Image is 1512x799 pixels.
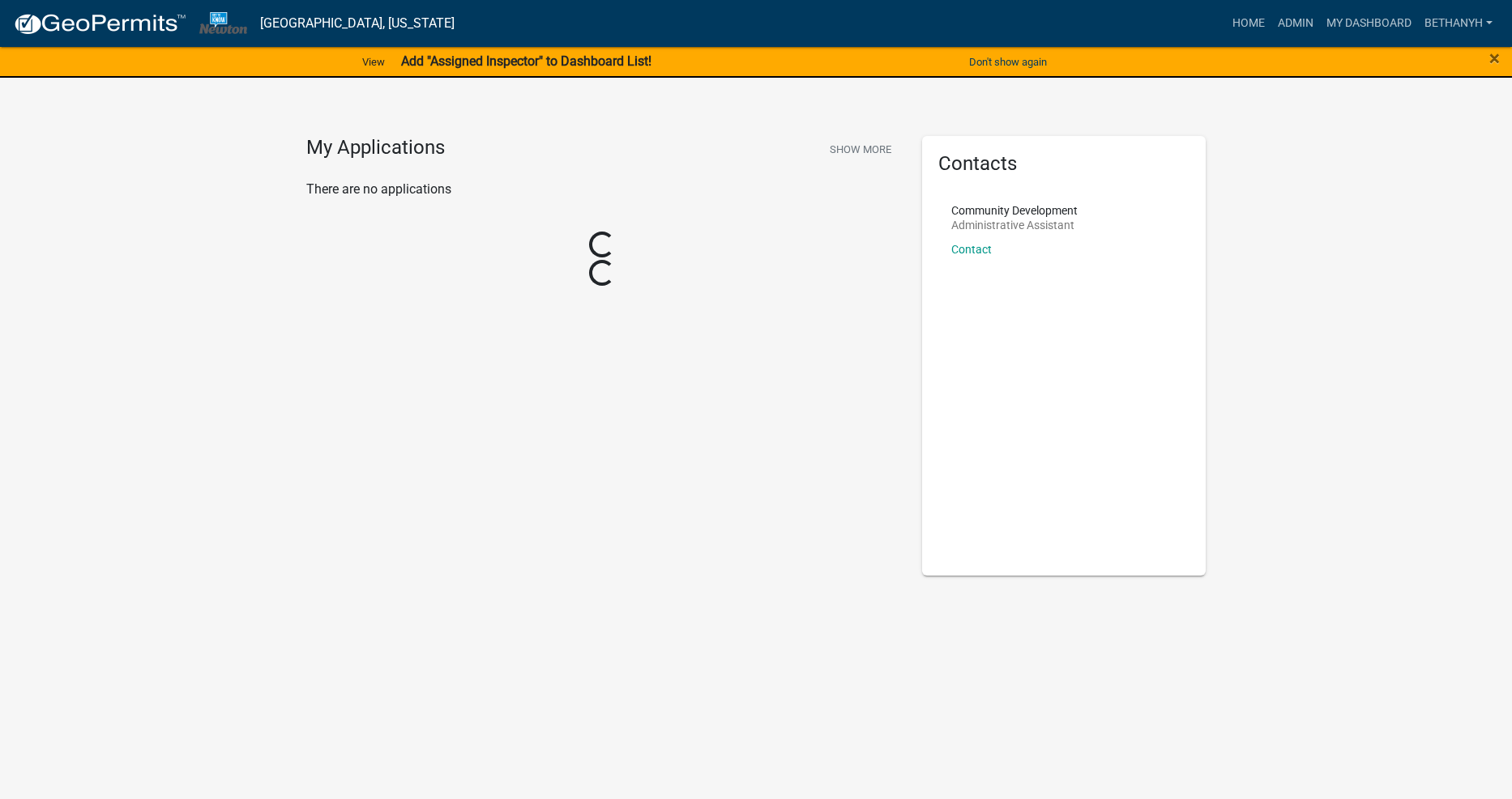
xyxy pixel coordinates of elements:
img: City of Newton, Iowa [199,12,247,34]
a: Contact [951,243,992,256]
p: There are no applications [306,180,898,199]
strong: Add "Assigned Inspector" to Dashboard List! [401,53,651,69]
button: Show More [823,136,898,163]
h4: My Applications [306,136,445,160]
span: × [1489,47,1500,70]
a: BethanyH [1418,8,1499,39]
p: Community Development [951,205,1078,216]
a: [GEOGRAPHIC_DATA], [US_STATE] [260,10,455,37]
p: Administrative Assistant [951,219,1078,231]
a: View [356,49,391,75]
a: Admin [1271,8,1320,39]
button: Don't show again [963,49,1053,75]
a: Home [1226,8,1271,39]
a: My Dashboard [1320,8,1418,39]
h5: Contacts [938,152,1190,176]
button: Close [1489,49,1500,68]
